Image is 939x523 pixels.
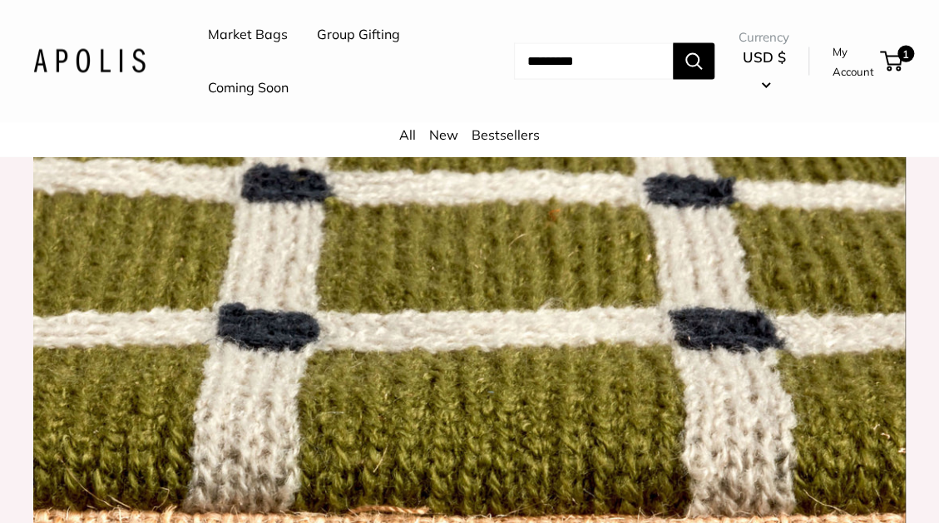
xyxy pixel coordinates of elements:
[739,26,789,49] span: Currency
[743,48,786,66] span: USD $
[399,126,416,143] a: All
[208,22,288,47] a: Market Bags
[882,52,902,72] a: 1
[472,126,540,143] a: Bestsellers
[897,46,914,62] span: 1
[33,49,146,73] img: Apolis
[739,44,789,97] button: USD $
[317,22,400,47] a: Group Gifting
[673,43,714,80] button: Search
[429,126,458,143] a: New
[833,42,874,82] a: My Account
[514,43,673,80] input: Search...
[208,76,289,101] a: Coming Soon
